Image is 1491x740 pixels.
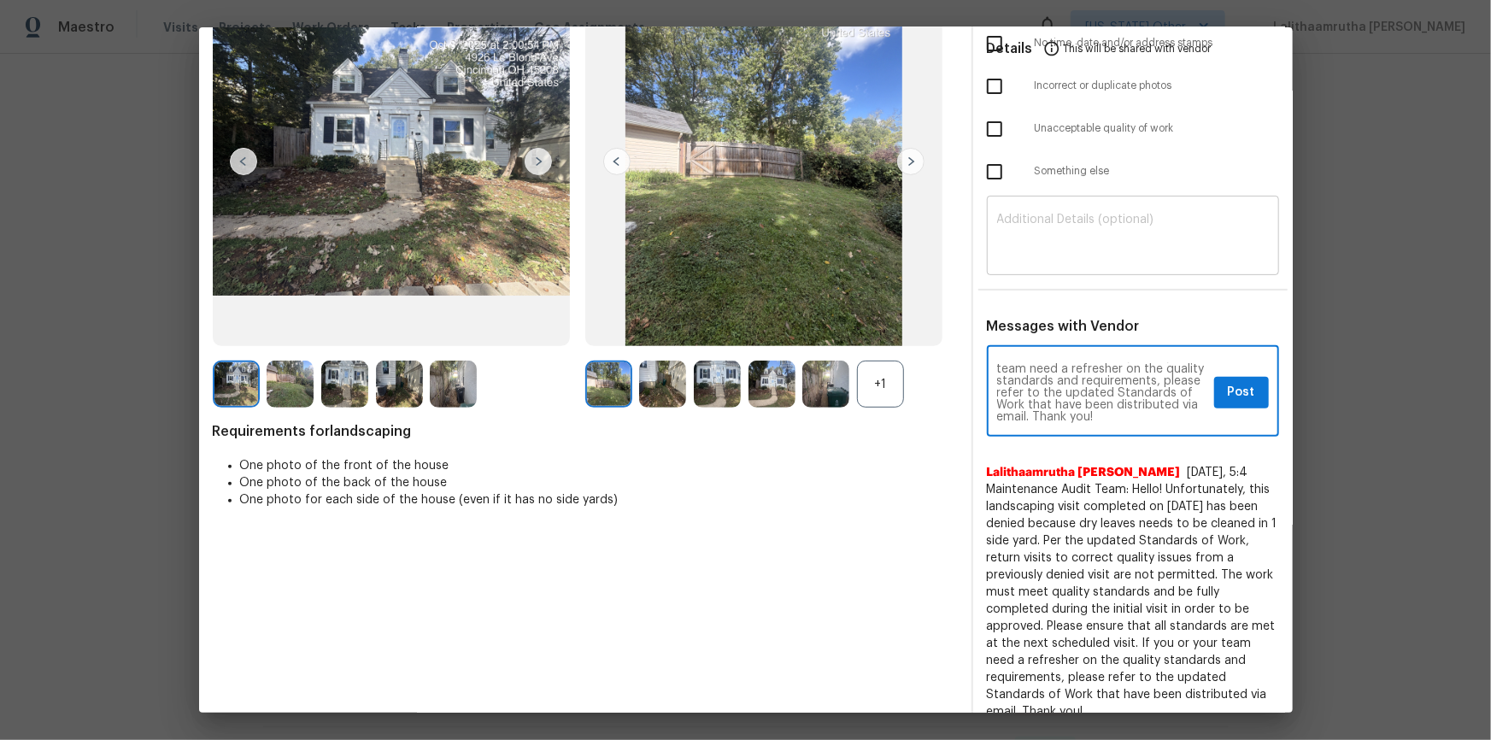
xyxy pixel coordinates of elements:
[1035,79,1279,93] span: Incorrect or duplicate photos
[857,361,904,408] div: +1
[987,464,1181,481] span: Lalithaamrutha [PERSON_NAME]
[1188,467,1248,479] span: [DATE], 5:4
[997,363,1207,423] textarea: Maintenance Audit Team: Hello! Unfortunately, this landscaping visit completed on [DATE] has been...
[1214,377,1269,408] button: Post
[240,491,958,508] li: One photo for each side of the house (even if it has no side yards)
[525,148,552,175] img: right-chevron-button-url
[1228,382,1255,403] span: Post
[987,481,1279,720] span: Maintenance Audit Team: Hello! Unfortunately, this landscaping visit completed on [DATE] has been...
[230,148,257,175] img: left-chevron-button-url
[987,320,1140,333] span: Messages with Vendor
[1064,27,1212,68] span: This will be shared with vendor
[897,148,925,175] img: right-chevron-button-url
[240,457,958,474] li: One photo of the front of the house
[973,108,1293,150] div: Unacceptable quality of work
[973,65,1293,108] div: Incorrect or duplicate photos
[973,150,1293,193] div: Something else
[240,474,958,491] li: One photo of the back of the house
[1035,164,1279,179] span: Something else
[213,423,958,440] span: Requirements for landscaping
[603,148,631,175] img: left-chevron-button-url
[1035,121,1279,136] span: Unacceptable quality of work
